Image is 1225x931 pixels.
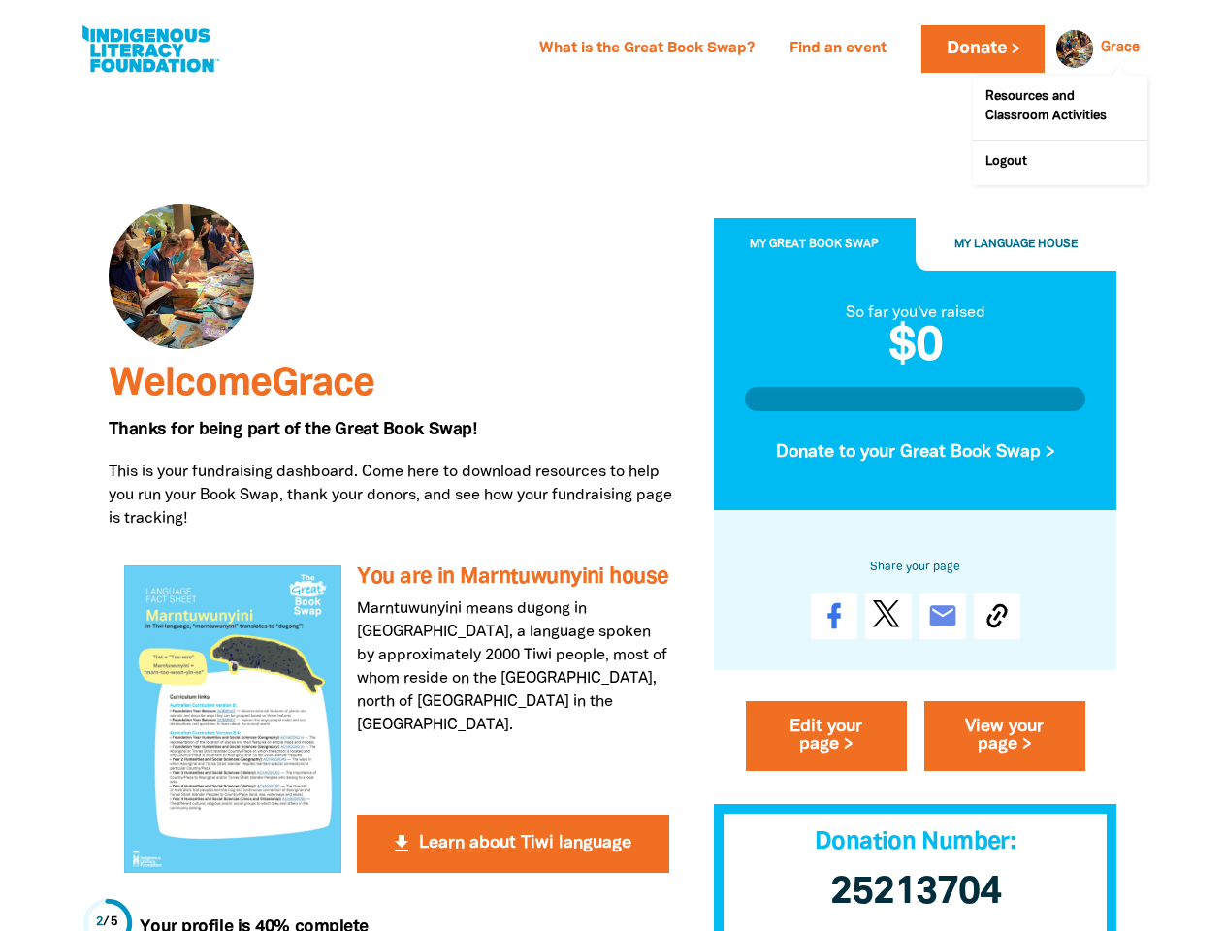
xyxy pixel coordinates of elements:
[778,34,898,65] a: Find an event
[919,594,966,640] a: email
[750,240,879,250] span: My Great Book Swap
[865,594,912,640] a: Post
[815,832,1015,854] span: Donation Number:
[714,219,916,272] button: My Great Book Swap
[109,367,374,402] span: Welcome Grace
[124,565,342,872] img: You are in Marntuwunyini house
[390,832,413,855] i: get_app
[973,76,1147,140] a: Resources and Classroom Activities
[927,601,958,632] i: email
[745,427,1086,479] button: Donate to your Great Book Swap >
[357,565,668,590] h3: You are in Marntuwunyini house
[357,815,668,873] button: get_app Learn about Tiwi language
[745,325,1086,371] h2: $0
[954,240,1078,250] span: My Language House
[916,219,1117,272] button: My Language House
[96,916,104,928] span: 2
[921,25,1044,73] a: Donate
[830,876,1001,912] span: 25213704
[974,594,1020,640] button: Copy Link
[109,422,477,437] span: Thanks for being part of the Great Book Swap!
[973,141,1147,185] a: Logout
[1101,42,1140,55] a: Grace
[745,302,1086,325] div: So far you've raised
[811,594,857,640] a: Share
[109,461,685,530] p: This is your fundraising dashboard. Come here to download resources to help you run your Book Swa...
[746,702,907,772] a: Edit your page >
[528,34,766,65] a: What is the Great Book Swap?
[745,557,1086,578] h6: Share your page
[924,702,1085,772] a: View your page >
